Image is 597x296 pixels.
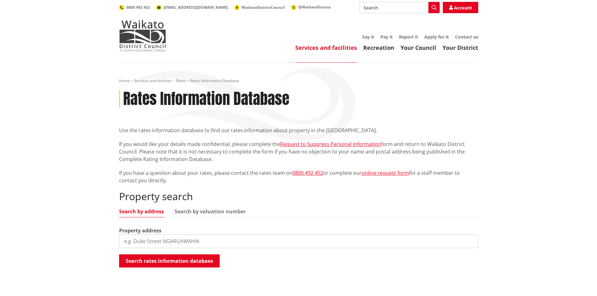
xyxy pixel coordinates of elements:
a: 0800 492 452 [119,5,150,10]
a: Recreation [363,44,394,51]
p: If you would like your details made confidential, please complete the form and return to Waikato ... [119,140,478,163]
input: e.g. Duke Street NGARUAWAHIA [119,234,478,248]
a: Rates [176,78,186,83]
a: Services and facilities [295,44,357,51]
a: Your Council [401,44,436,51]
a: Report it [399,34,418,40]
a: Apply for it [424,34,449,40]
img: Waikato District Council - Te Kaunihera aa Takiwaa o Waikato [119,20,166,51]
p: If you have a question about your rates, please contact the rates team on or complete our for a s... [119,169,478,184]
a: Say it [362,34,374,40]
span: WaikatoDistrictCouncil [242,5,285,10]
span: [EMAIL_ADDRESS][DOMAIN_NAME] [164,5,228,10]
a: [EMAIL_ADDRESS][DOMAIN_NAME] [156,5,228,10]
a: Search by address [119,209,164,214]
span: @WaikatoDistrict [298,4,331,10]
p: Use the rates information database to find out rates information about property in the [GEOGRAPHI... [119,127,478,134]
button: Search rates information database [119,254,220,267]
a: @WaikatoDistrict [291,4,331,10]
a: Pay it [380,34,393,40]
a: Request to Suppress Personal Information [280,141,381,148]
label: Property address [119,227,161,234]
a: Search by valuation number [175,209,246,214]
h2: Property search [119,190,478,202]
a: WaikatoDistrictCouncil [234,5,285,10]
a: Your District [443,44,478,51]
span: 0800 492 452 [126,5,150,10]
span: Rates Information Database [190,78,239,83]
a: Account [443,2,478,13]
h1: Rates Information Database [123,90,289,108]
a: Contact us [455,34,478,40]
a: Home [119,78,130,83]
a: Services and facilities [134,78,172,83]
nav: breadcrumb [119,78,478,84]
a: 0800 492 452 [292,169,323,176]
a: online request form [362,169,409,176]
input: Search input [359,2,440,13]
